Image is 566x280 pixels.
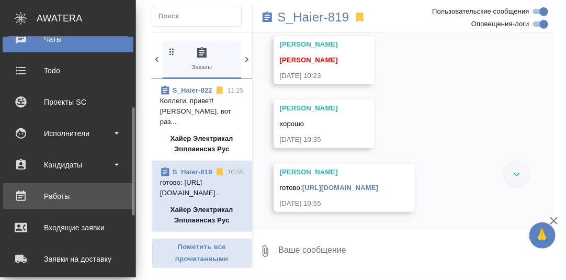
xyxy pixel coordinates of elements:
div: [DATE] 10:23 [280,71,338,81]
div: [PERSON_NAME] [280,167,379,177]
p: готово: [URL][DOMAIN_NAME].. [160,177,244,198]
a: [URL][DOMAIN_NAME] [302,184,378,192]
p: 11:25 [228,85,244,96]
span: Пользовательские сообщения [432,6,529,17]
a: S_Haier-819 [278,12,349,23]
svg: Отписаться [214,85,225,96]
div: Работы [8,188,128,204]
span: хорошо [280,120,304,128]
button: 🙏 [529,222,556,249]
div: [PERSON_NAME] [280,103,338,114]
a: Заявки на доставку [3,246,133,272]
div: Кандидаты [8,157,128,173]
p: 10:55 [228,167,244,177]
div: Входящие заявки [8,220,128,236]
span: Пометить все прочитанными [157,241,246,265]
span: готово: [280,184,379,192]
a: Проекты SC [3,89,133,115]
div: Исполнители [8,126,128,141]
a: S_Haier-822 [173,86,212,94]
div: S_Haier-82211:25Коллеги, привет! [PERSON_NAME], вот раз...Хайер Электрикал Эпплаенсиз Рус [152,79,252,161]
p: Хайер Электрикал Эпплаенсиз Рус [160,205,244,226]
div: Чаты [8,31,128,47]
a: Работы [3,183,133,209]
div: Заявки на доставку [8,251,128,267]
a: S_Haier-819 [173,168,212,176]
p: Хайер Электрикал Эпплаенсиз Рус [160,133,244,154]
button: Пометить все прочитанными [152,238,252,268]
a: Чаты [3,26,133,52]
div: Проекты SC [8,94,128,110]
div: [DATE] 10:55 [280,198,379,209]
div: S_Haier-81910:55готово: [URL][DOMAIN_NAME]..Хайер Электрикал Эпплаенсиз Рус [152,161,252,232]
span: [PERSON_NAME] [280,56,338,64]
input: Поиск [159,9,241,24]
p: Коллеги, привет! [PERSON_NAME], вот раз... [160,96,244,127]
div: AWATERA [37,8,136,29]
span: 🙏 [534,225,551,247]
div: [PERSON_NAME] [280,39,338,50]
a: Входящие заявки [3,215,133,241]
span: Оповещения-логи [471,19,529,29]
div: [DATE] 10:35 [280,135,338,145]
div: Todo [8,63,128,79]
svg: Зажми и перетащи, чтобы поменять порядок вкладок [167,47,177,57]
a: Todo [3,58,133,84]
span: Заказы [167,47,237,72]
